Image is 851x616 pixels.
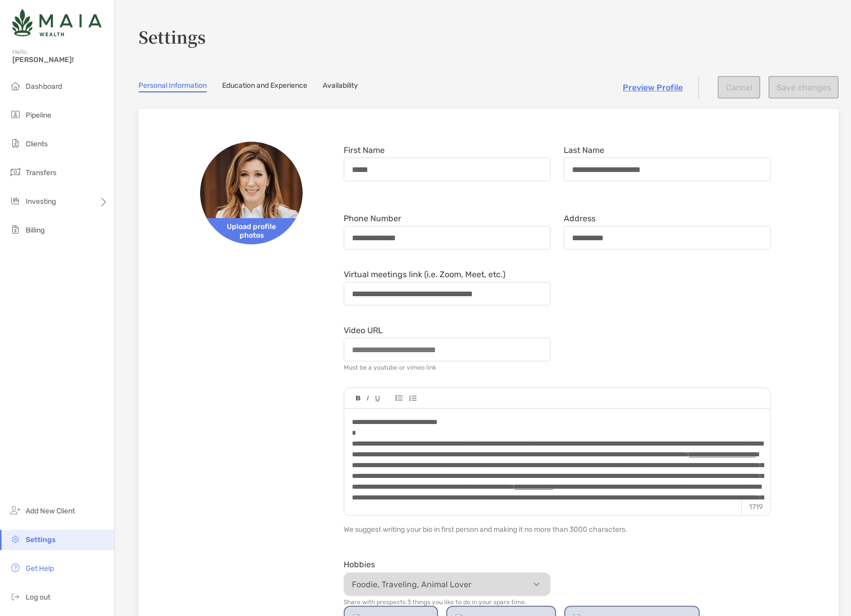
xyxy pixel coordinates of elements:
[395,395,403,401] img: Editor control icon
[12,55,108,64] span: [PERSON_NAME]!
[26,82,62,91] span: Dashboard
[347,578,552,591] p: Foodie, Traveling, Animal Lover
[367,396,369,401] img: Editor control icon
[344,146,385,155] label: First Name
[26,593,50,602] span: Log out
[9,223,22,236] img: billing icon
[26,564,54,573] span: Get Help
[222,81,307,92] a: Education and Experience
[344,599,550,606] p: Share with prospects 3 things you like to do in your spare time.
[9,108,22,121] img: pipeline icon
[200,142,303,244] img: Avatar
[9,562,22,574] img: get-help icon
[12,4,102,41] img: Zoe Logo
[623,83,683,92] a: Preview Profile
[26,140,48,148] span: Clients
[564,214,596,223] label: Address
[323,81,358,92] a: Availability
[9,80,22,92] img: dashboard icon
[9,137,22,149] img: clients icon
[344,270,505,279] label: Virtual meetings link (i.e. Zoom, Meet, etc.)
[26,168,56,177] span: Transfers
[741,498,770,515] p: 1719
[200,218,303,244] span: Upload profile photos
[344,364,436,371] div: Must be a youtube or vimeo link
[26,226,45,235] span: Billing
[138,25,839,48] h3: Settings
[9,166,22,178] img: transfers icon
[26,507,75,515] span: Add New Client
[26,111,51,120] span: Pipeline
[26,535,55,544] span: Settings
[26,197,56,206] span: Investing
[9,195,22,207] img: investing icon
[9,504,22,516] img: add_new_client icon
[344,523,770,536] p: We suggest writing your bio in first person and making it no more than 3000 characters.
[344,560,550,569] div: Hobbies
[409,395,417,401] img: Editor control icon
[564,146,604,155] label: Last Name
[138,81,207,92] a: Personal Information
[9,533,22,545] img: settings icon
[356,396,361,401] img: Editor control icon
[344,326,383,335] label: Video URL
[375,396,380,401] img: Editor control icon
[344,214,401,223] label: Phone Number
[9,590,22,603] img: logout icon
